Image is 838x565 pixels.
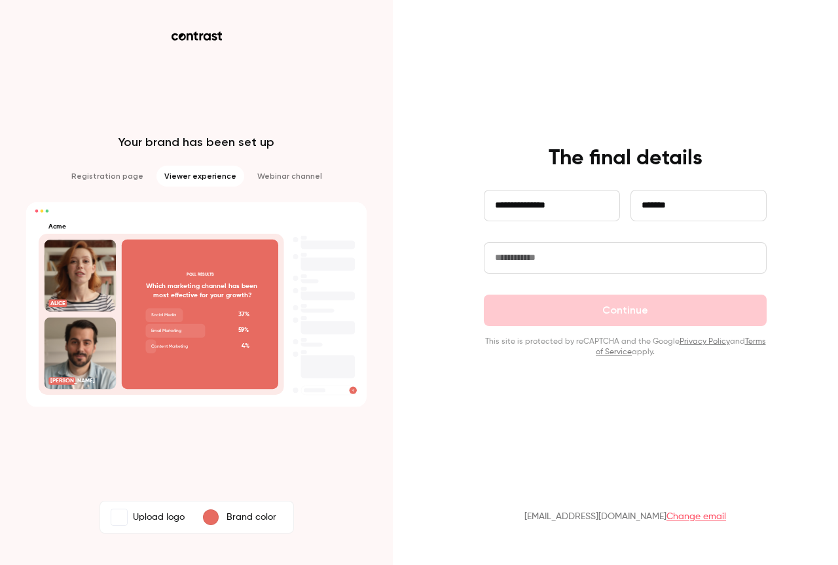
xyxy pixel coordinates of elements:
[238,312,249,318] text: 37%
[330,118,508,134] p: Fetching your colors and logo...
[151,313,176,317] text: Social Media
[242,343,249,349] text: 4%
[187,272,214,276] text: POLL RESULTS
[50,301,65,306] text: ALICE
[48,223,66,230] text: Acme
[151,329,181,333] text: Email Marketing
[146,283,257,289] text: Which marketing channel has been
[50,378,95,384] text: [PERSON_NAME]
[238,327,249,333] text: 59%
[151,344,188,349] text: Content Marketing
[153,292,252,299] text: most effective for your growth?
